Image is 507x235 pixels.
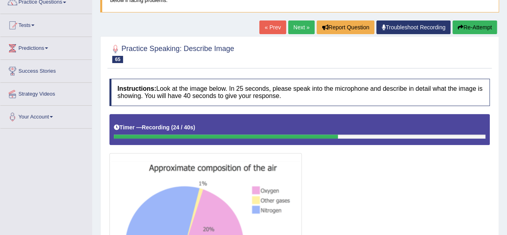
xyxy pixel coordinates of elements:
h2: Practice Speaking: Describe Image [109,43,234,63]
a: Next » [288,20,315,34]
a: Strategy Videos [0,83,92,103]
a: Success Stories [0,60,92,80]
b: Recording [142,124,170,131]
a: Tests [0,14,92,34]
a: Your Account [0,106,92,126]
span: 65 [112,56,123,63]
h4: Look at the image below. In 25 seconds, please speak into the microphone and describe in detail w... [109,79,490,106]
h5: Timer — [114,125,195,131]
b: Instructions: [117,85,156,92]
a: Troubleshoot Recording [376,20,450,34]
button: Re-Attempt [452,20,497,34]
a: Predictions [0,37,92,57]
b: 24 / 40s [173,124,194,131]
a: « Prev [259,20,286,34]
button: Report Question [317,20,374,34]
b: ( [171,124,173,131]
b: ) [193,124,195,131]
